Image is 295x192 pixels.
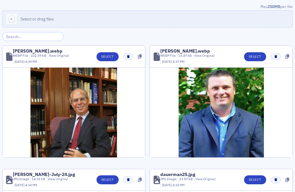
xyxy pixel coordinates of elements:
div: WEBP File [13,53,28,58]
span: [DATE] [162,59,173,64]
span: 4:34 PM [25,183,37,187]
span: 4:37 PM [173,59,185,64]
div: [PERSON_NAME]-July-24.jpg [13,172,75,177]
span: Select or drag files [21,16,54,21]
span: [DATE] [14,183,25,187]
div: dauerman25.jpg [160,172,195,177]
a: View Original [194,53,215,58]
button: Select [244,175,266,184]
div: 13.47 kB [177,53,192,58]
button: Select [97,52,119,61]
button: Select or drag files [2,10,293,28]
span: 4:32 PM [173,183,185,187]
div: [PERSON_NAME].webp [160,49,210,53]
div: JPG Image [13,177,29,182]
div: WEBP File [160,53,176,58]
span: [DATE] [162,183,173,187]
div: [PERSON_NAME].webp [13,49,63,53]
div: Max per file [2,4,293,11]
span: [DATE] [14,59,25,64]
button: Select [244,52,266,61]
div: 14.01 kB [30,177,46,182]
a: View Original [195,177,215,181]
button: Select [97,175,119,184]
div: 23.87 kB [178,177,193,182]
a: View Original [49,53,69,58]
a: View Original [48,177,68,181]
span: 250MB [268,4,280,9]
input: Search… [2,32,63,41]
div: JPG Image [160,177,177,182]
span: 4:39 PM [25,59,37,64]
div: 222.59 kB [29,53,46,58]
